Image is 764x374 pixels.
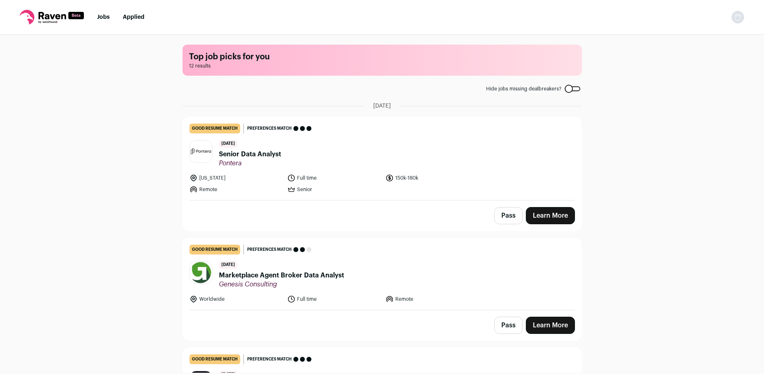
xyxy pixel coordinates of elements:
span: Preferences match [247,124,292,133]
span: [DATE] [373,102,391,110]
li: Full time [287,295,381,303]
span: Hide jobs missing dealbreakers? [486,86,561,92]
div: good resume match [189,124,240,133]
button: Pass [494,317,523,334]
li: Remote [189,185,283,194]
span: [DATE] [219,140,237,148]
li: Full time [287,174,381,182]
a: good resume match Preferences match [DATE] Marketplace Agent Broker Data Analyst Genesis Consulti... [183,238,581,310]
span: Senior Data Analyst [219,149,281,159]
li: Remote [385,295,479,303]
li: 150k-180k [385,174,479,182]
button: Pass [494,207,523,224]
img: nopic.png [731,11,744,24]
div: good resume match [189,354,240,364]
img: 2aa2ef49eedff518c46a4935c6aef9342f98114c3b494fd0e7d6cc88402b9069.jpg [190,261,212,284]
a: Jobs [97,14,110,20]
li: Senior [287,185,381,194]
a: Applied [123,14,144,20]
div: good resume match [189,245,240,255]
img: daa28d3c75671871a030c500a451848efbf9221a1b6ad874572b8978b9a2aa51.jpg [190,140,212,162]
a: good resume match Preferences match [DATE] Senior Data Analyst Pontera [US_STATE] Full time 150k-... [183,117,581,200]
span: Preferences match [247,246,292,254]
a: Learn More [526,317,575,334]
a: Learn More [526,207,575,224]
span: 12 results [189,63,575,69]
span: Marketplace Agent Broker Data Analyst [219,270,344,280]
li: [US_STATE] [189,174,283,182]
button: Open dropdown [731,11,744,24]
h1: Top job picks for you [189,51,575,63]
span: Genesis Consulting [219,280,344,288]
span: Preferences match [247,355,292,363]
span: Pontera [219,159,281,167]
span: [DATE] [219,261,237,269]
li: Worldwide [189,295,283,303]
